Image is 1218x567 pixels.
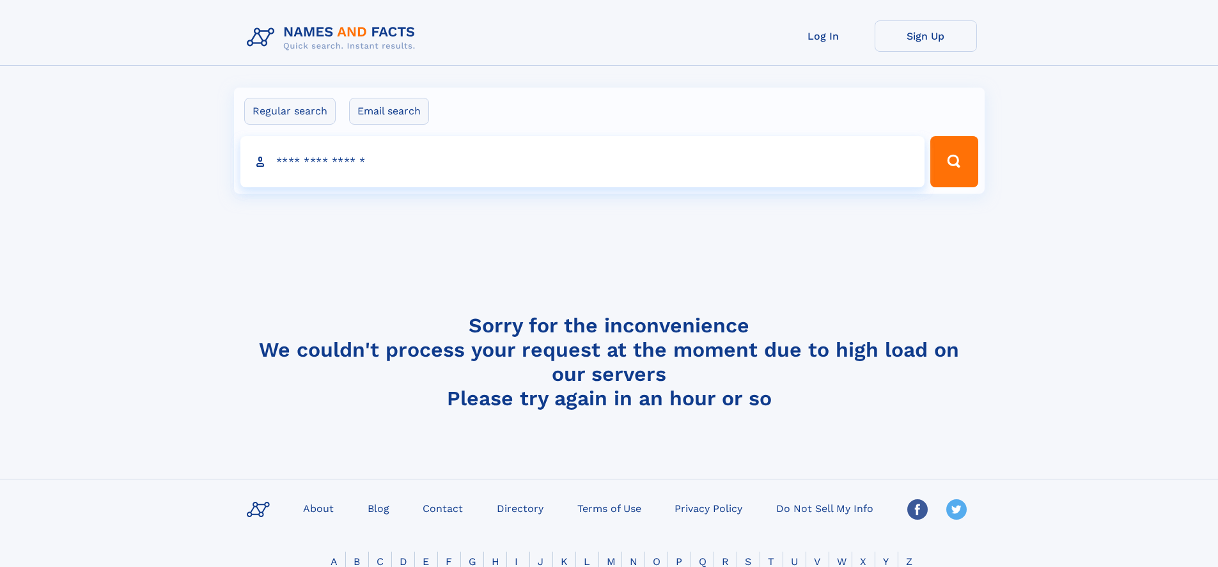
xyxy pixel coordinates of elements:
a: Sign Up [875,20,977,52]
label: Regular search [244,98,336,125]
h4: Sorry for the inconvenience We couldn't process your request at the moment due to high load on ou... [242,313,977,410]
a: Terms of Use [572,499,646,517]
img: Logo Names and Facts [242,20,426,55]
a: Contact [418,499,468,517]
a: Privacy Policy [669,499,747,517]
label: Email search [349,98,429,125]
a: Log In [772,20,875,52]
a: About [298,499,339,517]
a: Do Not Sell My Info [771,499,878,517]
button: Search Button [930,136,978,187]
img: Twitter [946,499,967,520]
a: Blog [363,499,394,517]
a: Directory [492,499,549,517]
input: search input [240,136,925,187]
img: Facebook [907,499,928,520]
